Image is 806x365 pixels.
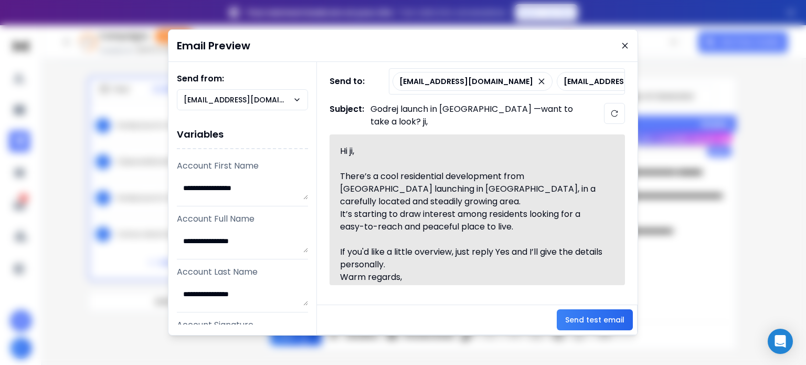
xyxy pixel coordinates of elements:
div: Open Intercom Messenger [768,329,793,354]
h1: Email Preview [177,38,250,53]
p: [EMAIL_ADDRESS][DOMAIN_NAME] [184,95,293,105]
p: Account Signature [177,319,308,331]
p: Account Last Name [177,266,308,278]
p: Account First Name [177,160,308,172]
h1: Variables [177,121,308,149]
h1: Send from: [177,72,308,85]
button: Send test email [557,309,633,330]
p: [EMAIL_ADDRESS][DOMAIN_NAME] [399,76,533,87]
p: [EMAIL_ADDRESS][DOMAIN_NAME] [564,76,697,87]
h1: Send to: [330,75,372,88]
p: Godrej launch in [GEOGRAPHIC_DATA] —want to take a look? ji, [370,103,580,128]
p: Account Full Name [177,213,308,225]
div: Hi ji, There’s a cool residential development from [GEOGRAPHIC_DATA] launching in [GEOGRAPHIC_DAT... [340,145,602,275]
h1: Subject: [330,103,364,128]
